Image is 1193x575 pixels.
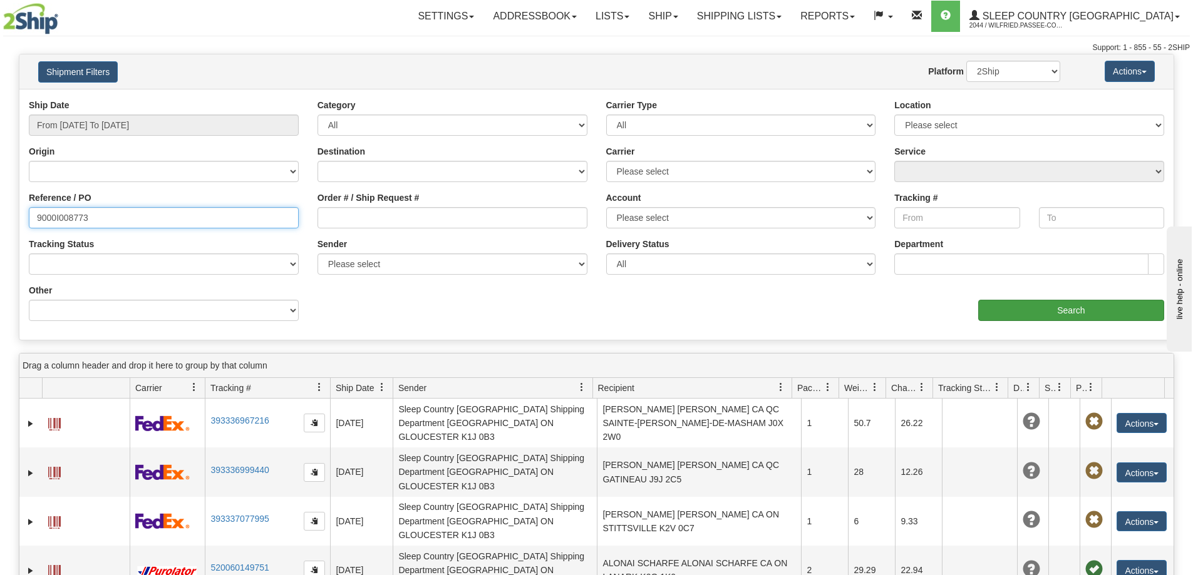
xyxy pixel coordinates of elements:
label: Carrier Type [606,99,657,111]
label: Platform [928,65,964,78]
span: Charge [891,382,917,394]
span: Shipment Issues [1045,382,1055,394]
a: Label [48,461,61,481]
span: Unknown [1023,511,1040,529]
label: Reference / PO [29,191,91,204]
a: Settings [408,1,483,32]
td: 50.7 [848,399,895,447]
td: 1 [801,447,848,496]
span: Pickup Not Assigned [1085,462,1103,480]
label: Location [894,99,931,111]
td: [PERSON_NAME] [PERSON_NAME] CA QC SAINTE-[PERSON_NAME]-DE-MASHAM J0X 2W0 [597,399,801,447]
button: Actions [1117,413,1167,433]
img: 2 - FedEx Express® [135,464,190,480]
input: To [1039,207,1164,228]
label: Account [606,191,641,204]
span: Unknown [1023,413,1040,430]
a: Ship Date filter column settings [371,377,393,398]
label: Tracking Status [29,238,94,250]
a: Label [48,412,61,432]
a: Delivery Status filter column settings [1018,377,1039,398]
label: Department [894,238,943,250]
img: 2 - FedEx Express® [135,415,190,431]
label: Tracking # [894,191,937,204]
button: Copy to clipboard [304,414,325,432]
a: Recipient filter column settings [770,377,792,398]
span: Pickup Not Assigned [1085,511,1103,529]
td: [DATE] [330,447,393,496]
label: Delivery Status [606,238,669,250]
a: Expand [24,417,37,430]
td: [PERSON_NAME] [PERSON_NAME] CA ON STITTSVILLE K2V 0C7 [597,497,801,546]
a: Weight filter column settings [864,377,886,398]
span: 2044 / Wilfried.Passee-Coutrin [969,19,1063,32]
td: 28 [848,447,895,496]
a: Sender filter column settings [571,377,592,398]
span: Pickup Not Assigned [1085,413,1103,430]
img: logo2044.jpg [3,3,58,34]
a: 393336999440 [210,465,269,475]
a: 393336967216 [210,415,269,425]
label: Other [29,284,52,297]
img: 2 - FedEx Express® [135,513,190,529]
a: Label [48,511,61,531]
label: Order # / Ship Request # [318,191,420,204]
span: Unknown [1023,462,1040,480]
a: Pickup Status filter column settings [1080,377,1102,398]
a: Lists [586,1,639,32]
span: Tracking # [210,382,251,394]
label: Ship Date [29,99,70,111]
td: [DATE] [330,497,393,546]
td: [PERSON_NAME] [PERSON_NAME] CA QC GATINEAU J9J 2C5 [597,447,801,496]
input: Search [978,300,1164,321]
label: Category [318,99,356,111]
input: From [894,207,1020,228]
td: Sleep Country [GEOGRAPHIC_DATA] Shipping Department [GEOGRAPHIC_DATA] ON GLOUCESTER K1J 0B3 [393,447,597,496]
td: 12.26 [895,447,942,496]
button: Shipment Filters [38,61,118,83]
span: Tracking Status [938,382,993,394]
span: Sleep Country [GEOGRAPHIC_DATA] [979,11,1174,21]
span: Delivery Status [1013,382,1024,394]
span: Recipient [598,382,634,394]
button: Actions [1117,462,1167,482]
a: Shipment Issues filter column settings [1049,377,1070,398]
div: grid grouping header [19,354,1174,378]
span: Sender [398,382,426,394]
div: Support: 1 - 855 - 55 - 2SHIP [3,43,1190,53]
span: Carrier [135,382,162,394]
td: 1 [801,399,848,447]
a: Addressbook [483,1,586,32]
label: Sender [318,238,347,250]
a: Carrier filter column settings [183,377,205,398]
a: Expand [24,516,37,528]
button: Copy to clipboard [304,512,325,531]
td: 6 [848,497,895,546]
a: 393337077995 [210,514,269,524]
button: Actions [1117,511,1167,531]
a: Tracking Status filter column settings [986,377,1008,398]
div: live help - online [9,11,116,20]
label: Carrier [606,145,635,158]
a: Sleep Country [GEOGRAPHIC_DATA] 2044 / Wilfried.Passee-Coutrin [960,1,1189,32]
a: Ship [639,1,687,32]
td: 9.33 [895,497,942,546]
a: Packages filter column settings [817,377,839,398]
td: 1 [801,497,848,546]
span: Ship Date [336,382,374,394]
td: Sleep Country [GEOGRAPHIC_DATA] Shipping Department [GEOGRAPHIC_DATA] ON GLOUCESTER K1J 0B3 [393,497,597,546]
td: Sleep Country [GEOGRAPHIC_DATA] Shipping Department [GEOGRAPHIC_DATA] ON GLOUCESTER K1J 0B3 [393,399,597,447]
span: Packages [797,382,824,394]
button: Copy to clipboard [304,463,325,482]
span: Pickup Status [1076,382,1087,394]
a: Tracking # filter column settings [309,377,330,398]
label: Destination [318,145,365,158]
label: Service [894,145,926,158]
span: Weight [844,382,870,394]
a: Charge filter column settings [911,377,932,398]
td: 26.22 [895,399,942,447]
a: Shipping lists [688,1,791,32]
a: Expand [24,467,37,479]
label: Origin [29,145,54,158]
iframe: chat widget [1164,223,1192,351]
